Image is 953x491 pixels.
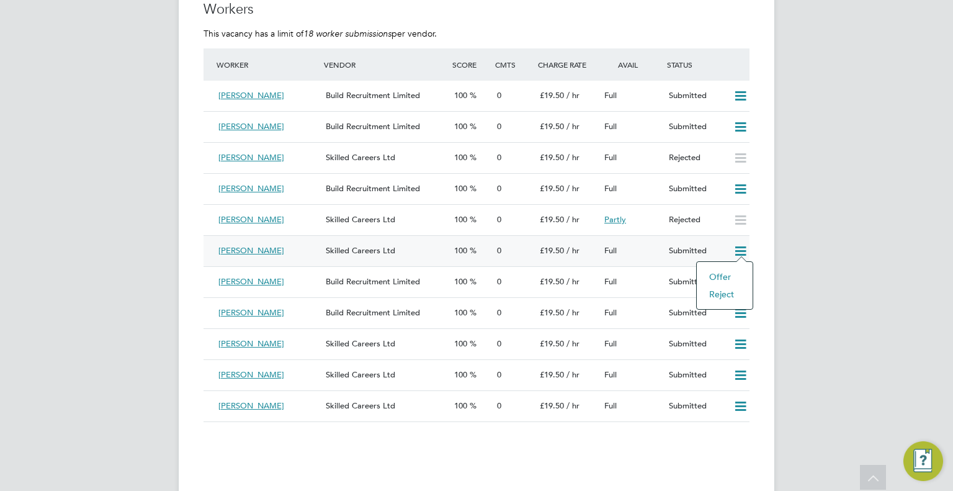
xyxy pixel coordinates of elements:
[204,28,749,39] p: This vacancy has a limit of per vendor.
[664,303,728,323] div: Submitted
[497,369,501,380] span: 0
[326,90,420,101] span: Build Recruitment Limited
[604,121,617,132] span: Full
[664,241,728,261] div: Submitted
[218,121,284,132] span: [PERSON_NAME]
[218,369,284,380] span: [PERSON_NAME]
[540,369,564,380] span: £19.50
[213,53,321,76] div: Worker
[540,183,564,194] span: £19.50
[454,276,467,287] span: 100
[454,400,467,411] span: 100
[664,272,728,292] div: Submitted
[218,152,284,163] span: [PERSON_NAME]
[664,179,728,199] div: Submitted
[540,307,564,318] span: £19.50
[454,369,467,380] span: 100
[303,28,391,39] em: 18 worker submissions
[664,148,728,168] div: Rejected
[326,121,420,132] span: Build Recruitment Limited
[664,117,728,137] div: Submitted
[497,121,501,132] span: 0
[326,307,420,318] span: Build Recruitment Limited
[664,396,728,417] div: Submitted
[218,245,284,256] span: [PERSON_NAME]
[566,400,579,411] span: / hr
[218,90,284,101] span: [PERSON_NAME]
[566,214,579,225] span: / hr
[497,307,501,318] span: 0
[449,53,492,76] div: Score
[599,53,664,76] div: Avail
[218,307,284,318] span: [PERSON_NAME]
[540,400,564,411] span: £19.50
[604,307,617,318] span: Full
[664,334,728,354] div: Submitted
[540,245,564,256] span: £19.50
[218,400,284,411] span: [PERSON_NAME]
[566,307,579,318] span: / hr
[218,214,284,225] span: [PERSON_NAME]
[454,214,467,225] span: 100
[454,90,467,101] span: 100
[566,338,579,349] span: / hr
[540,276,564,287] span: £19.50
[703,268,746,286] li: Offer
[566,369,579,380] span: / hr
[454,338,467,349] span: 100
[321,53,449,76] div: Vendor
[497,400,501,411] span: 0
[540,152,564,163] span: £19.50
[604,90,617,101] span: Full
[540,90,564,101] span: £19.50
[454,121,467,132] span: 100
[204,1,749,19] h3: Workers
[604,183,617,194] span: Full
[604,152,617,163] span: Full
[566,245,579,256] span: / hr
[454,152,467,163] span: 100
[218,276,284,287] span: [PERSON_NAME]
[703,286,746,303] li: Reject
[492,53,535,76] div: Cmts
[497,245,501,256] span: 0
[497,276,501,287] span: 0
[326,214,395,225] span: Skilled Careers Ltd
[566,90,579,101] span: / hr
[604,276,617,287] span: Full
[903,441,943,481] button: Engage Resource Center
[566,183,579,194] span: / hr
[326,152,395,163] span: Skilled Careers Ltd
[566,152,579,163] span: / hr
[535,53,599,76] div: Charge Rate
[497,90,501,101] span: 0
[604,338,617,349] span: Full
[497,338,501,349] span: 0
[326,400,395,411] span: Skilled Careers Ltd
[454,183,467,194] span: 100
[604,400,617,411] span: Full
[664,365,728,385] div: Submitted
[540,214,564,225] span: £19.50
[566,121,579,132] span: / hr
[326,245,395,256] span: Skilled Careers Ltd
[604,369,617,380] span: Full
[218,183,284,194] span: [PERSON_NAME]
[664,53,749,76] div: Status
[497,183,501,194] span: 0
[326,276,420,287] span: Build Recruitment Limited
[218,338,284,349] span: [PERSON_NAME]
[664,210,728,230] div: Rejected
[540,121,564,132] span: £19.50
[497,214,501,225] span: 0
[326,369,395,380] span: Skilled Careers Ltd
[540,338,564,349] span: £19.50
[454,245,467,256] span: 100
[326,338,395,349] span: Skilled Careers Ltd
[497,152,501,163] span: 0
[566,276,579,287] span: / hr
[454,307,467,318] span: 100
[604,245,617,256] span: Full
[326,183,420,194] span: Build Recruitment Limited
[664,86,728,106] div: Submitted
